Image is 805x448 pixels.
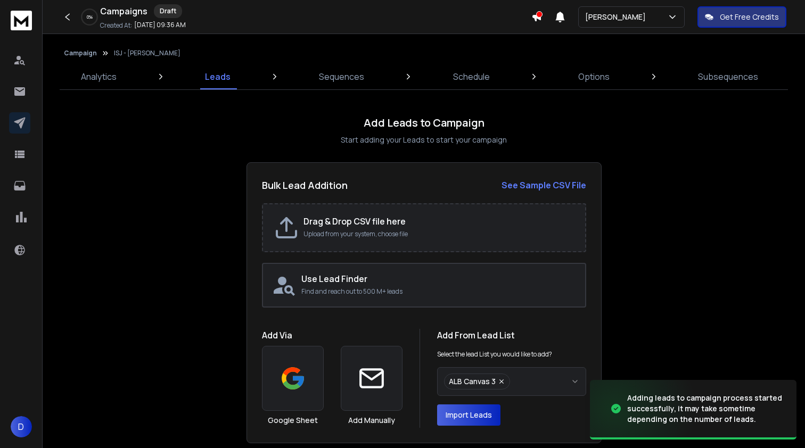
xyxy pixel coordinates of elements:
p: Options [578,70,610,83]
strong: See Sample CSV File [502,179,586,191]
p: Find and reach out to 500 M+ leads [301,287,577,296]
p: ISJ - [PERSON_NAME] [114,49,180,57]
span: ALB Canvas 3 [449,376,496,387]
button: D [11,416,32,437]
p: 0 % [87,14,93,20]
a: Leads [199,64,237,89]
p: [DATE] 09:36 AM [134,21,186,29]
button: Campaign [64,49,97,57]
h2: Drag & Drop CSV file here [303,215,574,228]
p: Get Free Credits [720,12,779,22]
a: Subsequences [692,64,765,89]
h1: Add Leads to Campaign [364,115,484,130]
p: Start adding your Leads to start your campaign [341,135,507,145]
a: Analytics [75,64,123,89]
button: Get Free Credits [697,6,786,28]
h1: Add Via [262,329,402,342]
a: Sequences [313,64,371,89]
a: Options [572,64,616,89]
p: Sequences [319,70,364,83]
h2: Use Lead Finder [301,272,577,285]
p: Upload from your system, choose file [303,230,574,238]
div: Adding leads to campaign process started successfully, it may take sometime depending on the numb... [627,393,784,425]
a: See Sample CSV File [502,179,586,192]
p: Select the lead List you would like to add? [437,350,552,359]
p: Subsequences [698,70,758,83]
div: Draft [154,4,182,18]
h1: Add From Lead List [437,329,586,342]
p: Leads [205,70,231,83]
h1: Campaigns [100,5,147,18]
h2: Bulk Lead Addition [262,178,348,193]
img: logo [11,11,32,30]
p: [PERSON_NAME] [585,12,650,22]
p: Created At: [100,21,132,30]
button: Import Leads [437,404,500,426]
p: Analytics [81,70,117,83]
h3: Add Manually [348,415,395,426]
a: Schedule [447,64,496,89]
img: image [590,377,696,441]
h3: Google Sheet [268,415,318,426]
p: Schedule [453,70,490,83]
